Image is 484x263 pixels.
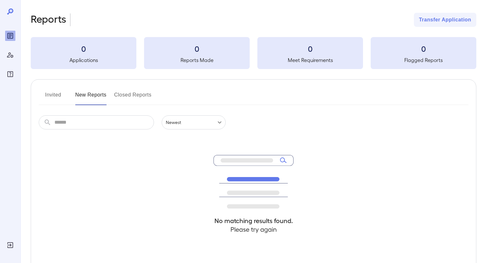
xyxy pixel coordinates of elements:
[31,43,136,54] h3: 0
[5,50,15,60] div: Manage Users
[31,37,476,69] summary: 0Applications0Reports Made0Meet Requirements0Flagged Reports
[162,115,226,129] div: Newest
[144,56,250,64] h5: Reports Made
[214,225,294,234] h4: Please try again
[39,90,68,105] button: Invited
[5,240,15,250] div: Log Out
[31,13,66,27] h2: Reports
[257,56,363,64] h5: Meet Requirements
[371,43,476,54] h3: 0
[31,56,136,64] h5: Applications
[414,13,476,27] button: Transfer Application
[114,90,152,105] button: Closed Reports
[214,216,294,225] h4: No matching results found.
[5,31,15,41] div: Reports
[257,43,363,54] h3: 0
[144,43,250,54] h3: 0
[5,69,15,79] div: FAQ
[371,56,476,64] h5: Flagged Reports
[75,90,107,105] button: New Reports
